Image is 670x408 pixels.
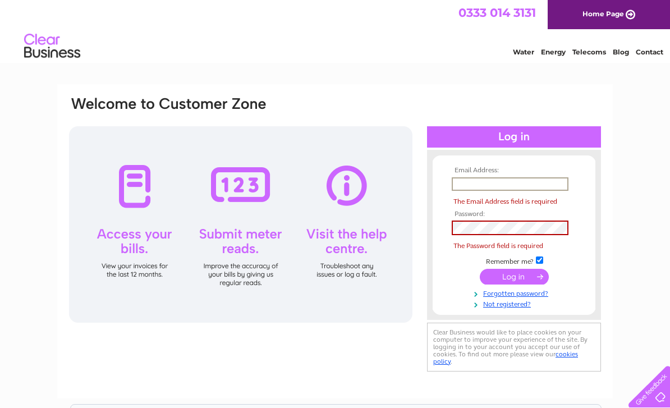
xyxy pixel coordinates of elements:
[449,167,579,175] th: Email Address:
[433,350,578,365] a: cookies policy
[24,29,81,63] img: logo.png
[636,48,663,56] a: Contact
[452,298,579,309] a: Not registered?
[480,269,549,285] input: Submit
[513,48,534,56] a: Water
[613,48,629,56] a: Blog
[541,48,566,56] a: Energy
[453,198,557,205] span: The Email Address field is required
[449,255,579,266] td: Remember me?
[453,242,543,250] span: The Password field is required
[449,210,579,218] th: Password:
[71,6,601,54] div: Clear Business is a trading name of Verastar Limited (registered in [GEOGRAPHIC_DATA] No. 3667643...
[427,323,601,372] div: Clear Business would like to place cookies on your computer to improve your experience of the sit...
[458,6,536,20] a: 0333 014 3131
[572,48,606,56] a: Telecoms
[452,287,579,298] a: Forgotten password?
